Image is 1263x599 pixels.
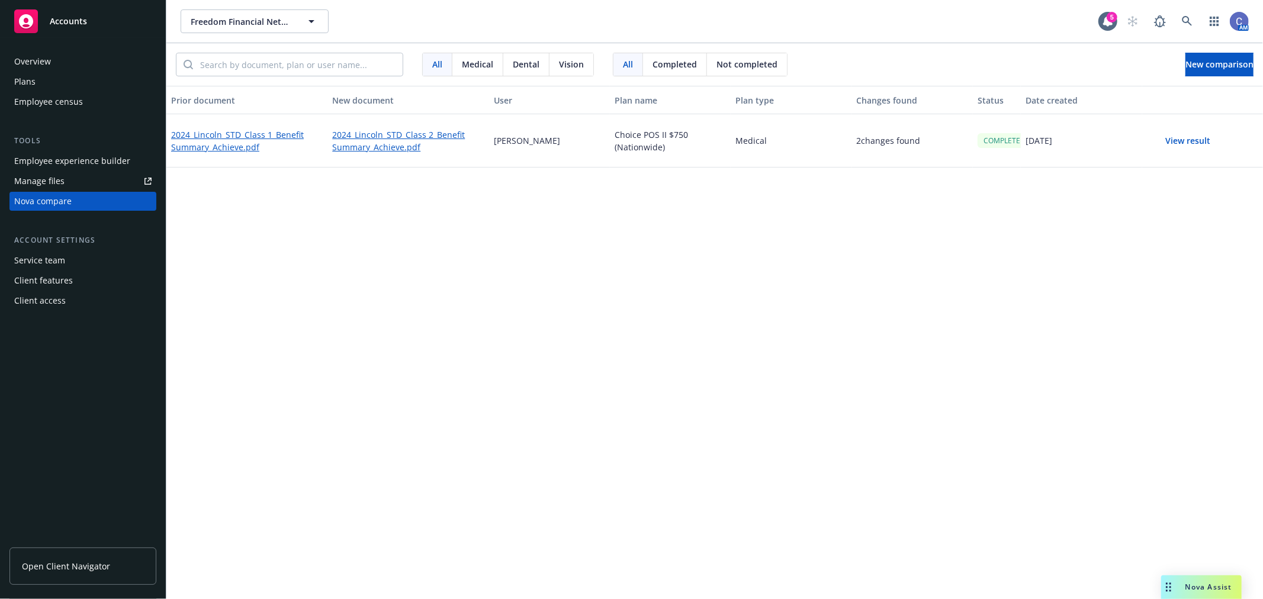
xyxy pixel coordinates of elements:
button: Status [973,86,1021,114]
div: Employee experience builder [14,152,130,170]
p: [PERSON_NAME] [494,134,560,147]
a: Accounts [9,5,156,38]
button: Changes found [852,86,973,114]
span: New comparison [1185,59,1254,70]
a: Employee census [9,92,156,111]
svg: Search [184,60,193,69]
div: Employee census [14,92,83,111]
div: Status [978,94,1017,107]
button: Freedom Financial Network Funding, LLC [181,9,329,33]
div: Manage files [14,172,65,191]
div: Account settings [9,234,156,246]
a: Client access [9,291,156,310]
div: Choice POS II $750 (Nationwide) [610,114,731,168]
span: Vision [559,58,584,70]
div: Prior document [171,94,323,107]
div: 5 [1107,12,1117,22]
div: Nova compare [14,192,72,211]
span: Not completed [716,58,777,70]
div: Service team [14,251,65,270]
span: Accounts [50,17,87,26]
div: Drag to move [1161,575,1176,599]
button: New document [327,86,489,114]
div: Plan name [615,94,726,107]
span: All [623,58,633,70]
a: 2024_Lincoln_STD_Class 2_Benefit Summary_Achieve.pdf [332,128,484,153]
input: Search by document, plan or user name... [193,53,403,76]
div: Plans [14,72,36,91]
button: Nova Assist [1161,575,1242,599]
span: Medical [462,58,493,70]
a: Report a Bug [1148,9,1172,33]
button: Plan type [731,86,851,114]
div: Plan type [735,94,847,107]
div: Medical [731,114,851,168]
a: Switch app [1203,9,1226,33]
span: Open Client Navigator [22,560,110,572]
a: Search [1175,9,1199,33]
a: Employee experience builder [9,152,156,170]
a: Client features [9,271,156,290]
button: New comparison [1185,53,1254,76]
a: Service team [9,251,156,270]
p: 2 changes found [857,134,921,147]
div: Tools [9,135,156,147]
p: [DATE] [1026,134,1052,147]
div: User [494,94,605,107]
button: Plan name [610,86,731,114]
div: Client features [14,271,73,290]
div: COMPLETED [978,133,1031,148]
div: Overview [14,52,51,71]
button: User [489,86,610,114]
button: Prior document [166,86,327,114]
span: Nova Assist [1185,582,1232,592]
button: Date created [1021,86,1142,114]
div: Changes found [857,94,968,107]
span: Freedom Financial Network Funding, LLC [191,15,293,28]
span: Completed [653,58,697,70]
span: All [432,58,442,70]
a: Plans [9,72,156,91]
img: photo [1230,12,1249,31]
div: Client access [14,291,66,310]
button: View result [1147,129,1230,153]
a: Manage files [9,172,156,191]
a: Start snowing [1121,9,1145,33]
div: New document [332,94,484,107]
div: Date created [1026,94,1137,107]
a: Nova compare [9,192,156,211]
a: Overview [9,52,156,71]
span: Dental [513,58,539,70]
a: 2024_Lincoln_STD_Class 1_Benefit Summary_Achieve.pdf [171,128,323,153]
